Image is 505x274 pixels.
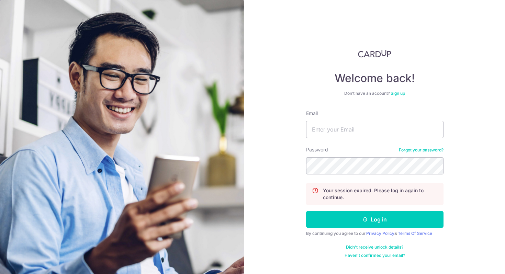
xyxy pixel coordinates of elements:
a: Sign up [391,91,405,96]
button: Log in [306,211,444,228]
a: Terms Of Service [398,231,432,236]
a: Privacy Policy [366,231,394,236]
img: CardUp Logo [358,49,392,58]
h4: Welcome back! [306,71,444,85]
a: Forgot your password? [399,147,444,153]
div: By continuing you agree to our & [306,231,444,236]
a: Haven't confirmed your email? [345,253,405,258]
input: Enter your Email [306,121,444,138]
p: Your session expired. Please log in again to continue. [323,187,438,201]
div: Don’t have an account? [306,91,444,96]
label: Email [306,110,318,117]
a: Didn't receive unlock details? [346,244,403,250]
label: Password [306,146,328,153]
